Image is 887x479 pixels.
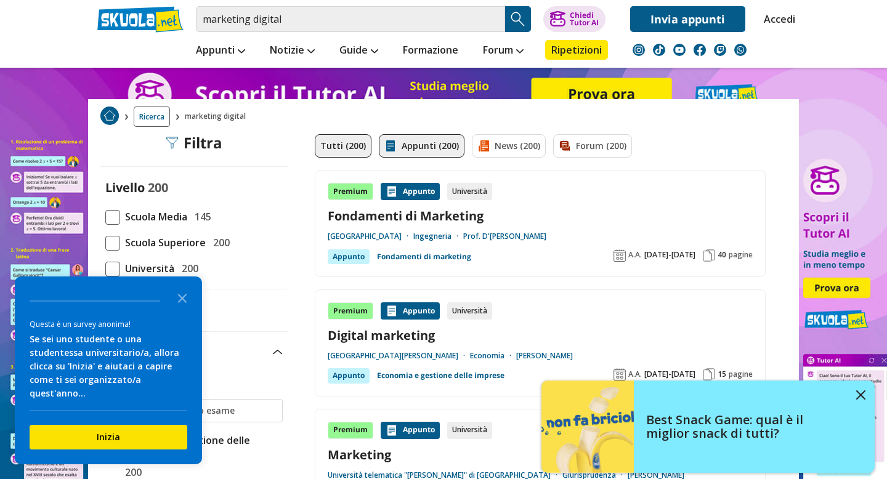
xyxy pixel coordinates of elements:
[196,6,505,32] input: Cerca appunti, riassunti o versioni
[336,40,381,62] a: Guide
[729,369,753,379] span: pagine
[30,318,187,330] div: Questa è un survey anonima!
[377,368,504,383] a: Economia e gestione delle imprese
[470,351,516,361] a: Economia
[128,405,277,417] input: Ricerca materia o esame
[384,140,397,152] img: Appunti filtro contenuto attivo
[653,44,665,56] img: tiktok
[463,231,546,241] a: Prof. D'[PERSON_NAME]
[477,140,490,152] img: News filtro contenuto
[381,422,440,439] div: Appunto
[30,425,187,449] button: Inizia
[100,107,119,127] a: Home
[328,368,370,383] div: Appunto
[509,10,527,28] img: Cerca appunti, riassunti o versioni
[543,6,606,32] button: ChiediTutor AI
[614,368,626,380] img: Anno accademico
[379,134,464,158] a: Appunti (200)
[377,249,471,264] a: Fondamenti di marketing
[447,302,492,320] div: Università
[120,260,174,276] span: Università
[267,40,318,62] a: Notizie
[100,107,119,125] img: Home
[328,231,413,241] a: [GEOGRAPHIC_DATA]
[193,40,248,62] a: Appunti
[400,40,461,62] a: Formazione
[694,44,706,56] img: facebook
[328,422,373,439] div: Premium
[734,44,747,56] img: WhatsApp
[273,350,283,355] img: Apri e chiudi sezione
[628,250,642,260] span: A.A.
[630,6,745,32] a: Invia appunti
[729,250,753,260] span: pagine
[516,351,573,361] a: [PERSON_NAME]
[120,209,187,225] span: Scuola Media
[480,40,527,62] a: Forum
[328,207,753,224] a: Fondamenti di Marketing
[856,390,865,400] img: close
[177,260,198,276] span: 200
[120,235,206,251] span: Scuola Superiore
[328,249,370,264] div: Appunto
[472,134,546,158] a: News (200)
[646,413,847,440] h4: Best Snack Game: qual è il miglior snack di tutti?
[208,235,230,251] span: 200
[134,107,170,127] a: Ricerca
[413,231,463,241] a: Ingegneria
[190,209,211,225] span: 145
[718,369,726,379] span: 15
[545,40,608,60] a: Ripetizioni
[614,249,626,262] img: Anno accademico
[30,332,187,400] div: Se sei uno studente o una studentessa universitario/a, allora clicca su 'Inizia' e aiutaci a capi...
[328,327,753,344] a: Digital marketing
[185,107,251,127] span: marketing digital
[15,276,202,464] div: Survey
[541,380,875,473] a: Best Snack Game: qual è il miglior snack di tutti?
[381,302,440,320] div: Appunto
[714,44,726,56] img: twitch
[170,285,195,310] button: Close the survey
[633,44,645,56] img: instagram
[328,351,470,361] a: [GEOGRAPHIC_DATA][PERSON_NAME]
[105,179,145,196] label: Livello
[570,12,599,26] div: Chiedi Tutor AI
[328,446,753,463] a: Marketing
[447,183,492,200] div: Università
[764,6,790,32] a: Accedi
[386,424,398,437] img: Appunti contenuto
[673,44,686,56] img: youtube
[628,369,642,379] span: A.A.
[644,369,695,379] span: [DATE]-[DATE]
[447,422,492,439] div: Università
[166,137,179,149] img: Filtra filtri mobile
[148,179,168,196] span: 200
[328,302,373,320] div: Premium
[703,249,715,262] img: Pagine
[381,183,440,200] div: Appunto
[644,250,695,260] span: [DATE]-[DATE]
[718,250,726,260] span: 40
[386,185,398,198] img: Appunti contenuto
[386,305,398,317] img: Appunti contenuto
[505,6,531,32] button: Search Button
[166,134,222,151] div: Filtra
[553,134,632,158] a: Forum (200)
[328,183,373,200] div: Premium
[559,140,571,152] img: Forum filtro contenuto
[315,134,371,158] a: Tutti (200)
[703,368,715,380] img: Pagine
